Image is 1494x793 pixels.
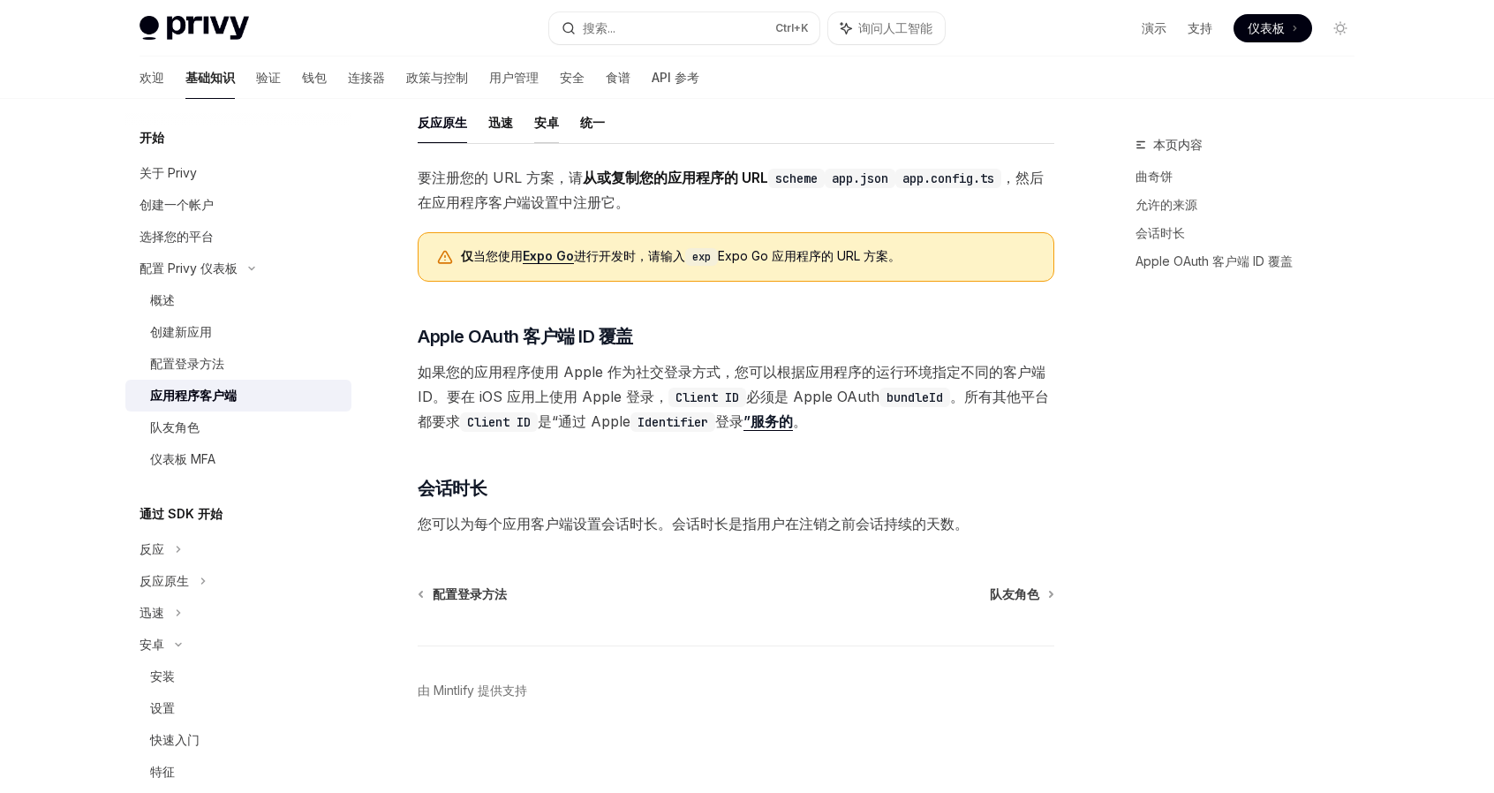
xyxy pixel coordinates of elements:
font: 欢迎 [140,70,164,85]
font: 会话时长 [1136,225,1185,240]
a: 概述 [125,284,351,316]
code: Client ID [460,412,538,432]
a: 快速入门 [125,724,351,756]
font: 支持 [1188,20,1212,35]
a: 队友角色 [125,412,351,443]
font: 是“通过 Apple [538,412,630,430]
img: 灯光标志 [140,16,249,41]
font: 基础知识 [185,70,235,85]
font: 进行开发时 [574,248,636,263]
a: Expo Go [523,248,574,264]
a: 钱包 [302,57,327,99]
font: 您可以为每个应用客户端设置会话时长。会话时长是指用户在注销之前会话持续的天数。 [418,515,969,532]
font: API 参考 [652,70,699,85]
font: Expo Go [523,248,574,263]
font: 配置 Privy 仪表板 [140,261,238,276]
font: 选择您的平台 [140,229,214,244]
a: API 参考 [652,57,699,99]
font: 政策与控制 [406,70,468,85]
font: Apple OAuth 客户端 ID 覆盖 [1136,253,1293,268]
font: 安卓 [534,115,559,130]
code: Identifier [630,412,715,432]
code: app.config.ts [895,169,1001,188]
a: 设置 [125,692,351,724]
font: 连接器 [348,70,385,85]
font: 或 [597,169,611,186]
font: 演示 [1142,20,1166,35]
button: 反应原生 [418,102,467,143]
a: 演示 [1142,19,1166,37]
font: 安卓 [140,637,164,652]
button: 迅速 [488,102,513,143]
font: 创建新应用 [150,324,212,339]
font: 钱包 [302,70,327,85]
button: 搜索...Ctrl+K [549,12,819,44]
a: 特征 [125,756,351,788]
a: 安全 [560,57,585,99]
font: 允许的来源 [1136,197,1197,212]
font: 创建一个帐户 [140,197,214,212]
a: 支持 [1188,19,1212,37]
font: 特征 [150,764,175,779]
font: 仪表板 [1248,20,1285,35]
font: 食谱 [606,70,630,85]
font: 由 Mintlify 提供支持 [418,683,527,698]
a: 欢迎 [140,57,164,99]
font: 反应 [140,541,164,556]
font: 如果您的应用程序使用 Apple 作为社交登录方式，您可以根据应用程序的运行环境指定不同的客户端 ID。要在 iOS 应用上使用 Apple 登录， [418,363,1045,405]
font: 配置登录方法 [433,586,507,601]
font: 开始 [140,130,164,145]
font: 询问人工智能 [858,20,932,35]
a: 会话时长 [1136,219,1369,247]
font: 曲奇饼 [1136,169,1173,184]
a: 食谱 [606,57,630,99]
a: 基础知识 [185,57,235,99]
a: 配置登录方法 [125,348,351,380]
font: 迅速 [140,605,164,620]
font: Ctrl [775,21,794,34]
button: 统一 [580,102,605,143]
button: 安卓 [534,102,559,143]
font: 仅 [461,248,473,263]
a: 由 Mintlify 提供支持 [418,682,527,699]
font: 搜索... [583,20,615,35]
font: 本页内容 [1153,137,1203,152]
a: 队友角色 [990,585,1053,603]
font: 登录 [715,412,743,430]
font: 。 [793,412,807,430]
button: 询问人工智能 [828,12,945,44]
a: 曲奇饼 [1136,162,1369,191]
font: 设置 [150,700,175,715]
a: 连接器 [348,57,385,99]
font: 概述 [150,292,175,307]
a: 应用程序客户端 [125,380,351,412]
a: Apple OAuth 客户端 ID 覆盖 [1136,247,1369,276]
code: bundleId [879,388,950,407]
code: Client ID [668,388,746,407]
a: 仪表板 [1234,14,1312,42]
a: 选择您的平台 [125,221,351,253]
font: 通过 SDK 开始 [140,506,223,521]
font: 迅速 [488,115,513,130]
font: 用户管理 [489,70,539,85]
font: 队友角色 [150,419,200,434]
font: 队友角色 [990,586,1039,601]
button: 切换暗模式 [1326,14,1354,42]
font: 快速入门 [150,732,200,747]
a: 安装 [125,661,351,692]
font: 安全 [560,70,585,85]
a: 验证 [256,57,281,99]
font: 必须是 Apple OAuth [746,388,879,405]
a: ”服务的 [743,412,793,431]
a: 用户管理 [489,57,539,99]
font: 应用程序客户端 [150,388,237,403]
font: 当您使用 [473,248,523,263]
a: 创建一个帐户 [125,189,351,221]
font: 反应原生 [140,573,189,588]
font: 关于 Privy [140,165,197,180]
font: 统一 [580,115,605,130]
font: 配置登录方法 [150,356,224,371]
font: Apple OAuth 客户端 ID 覆盖 [418,326,633,347]
font: 验证 [256,70,281,85]
a: 政策与控制 [406,57,468,99]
